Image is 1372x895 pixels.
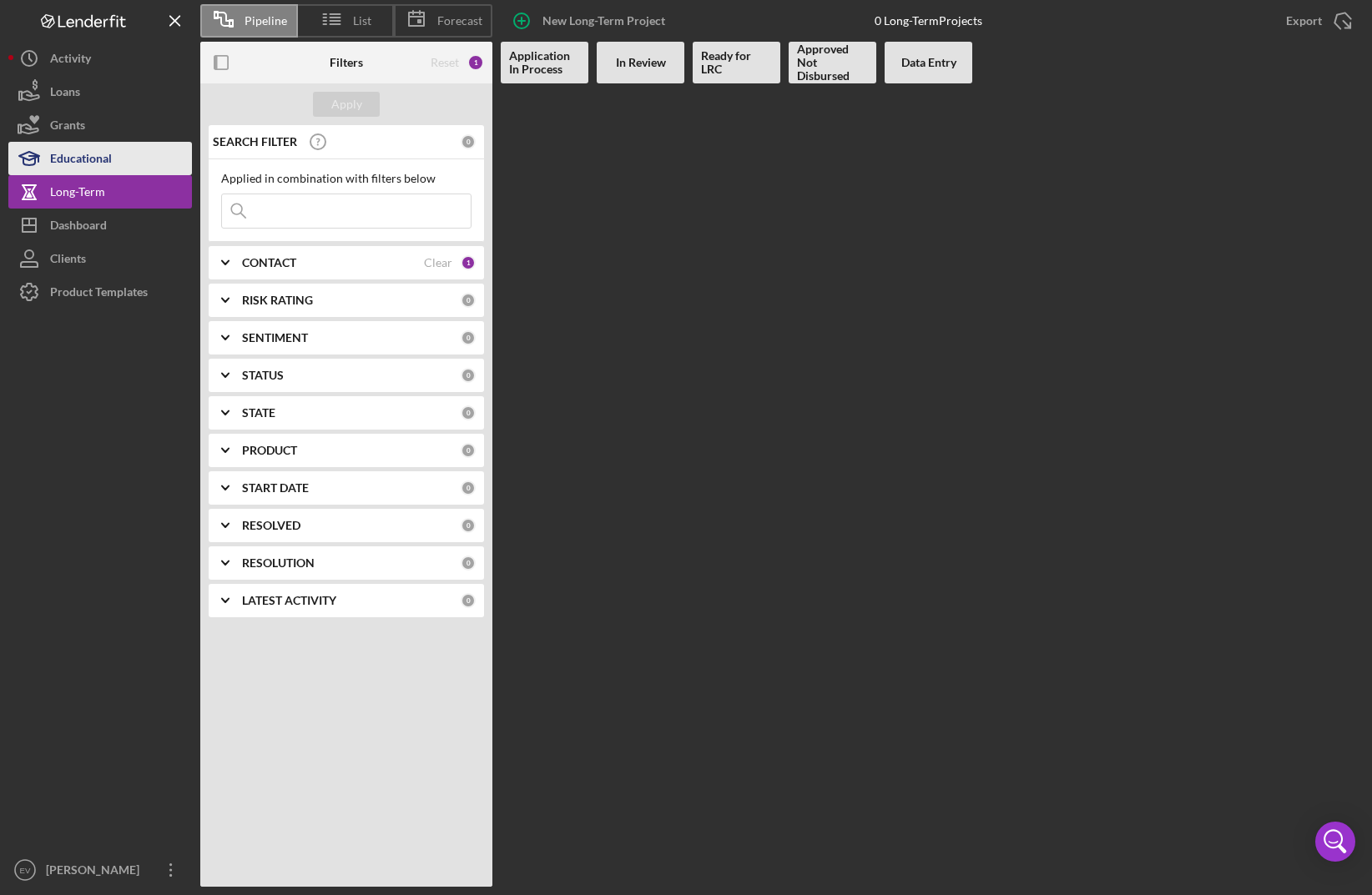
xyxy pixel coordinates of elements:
button: Export [1269,4,1364,38]
div: Apply [331,92,362,117]
b: RISK RATING [242,294,313,307]
div: Applied in combination with filters below [221,172,472,185]
button: Long-Term [8,175,192,209]
b: Application In Process [509,49,580,76]
b: STATE [242,406,275,420]
div: 0 [461,330,476,345]
b: In Review [616,56,666,69]
button: Product Templates [8,275,192,309]
b: Filters [330,56,363,69]
b: START DATE [242,481,309,495]
div: Clear [424,256,452,269]
button: Grants [8,108,192,142]
b: Ready for LRC [701,49,772,76]
button: Apply [313,92,380,117]
div: Product Templates [50,275,148,313]
div: Long-Term [50,175,105,213]
button: Loans [8,75,192,108]
b: SENTIMENT [242,331,308,344]
div: 0 [461,405,476,420]
div: New Long-Term Project [542,4,665,38]
div: 0 [461,368,476,383]
div: 0 [461,443,476,458]
div: Reset [431,56,459,69]
div: 1 [461,255,476,270]
div: Loans [50,75,80,113]
div: 0 [461,518,476,533]
div: 0 Long-Term Projects [875,14,982,28]
button: Activity [8,42,192,75]
div: 0 [461,293,476,308]
div: Activity [50,42,91,79]
button: EV[PERSON_NAME] [8,853,192,887]
span: List [353,14,371,28]
b: CONTACT [242,256,296,269]
button: Educational [8,142,192,175]
div: Clients [50,242,86,279]
div: 0 [461,593,476,608]
div: [PERSON_NAME] [42,853,150,891]
b: RESOLUTION [242,556,315,570]
button: Clients [8,242,192,275]
b: RESOLVED [242,519,300,532]
b: Approved Not Disbursed [797,43,868,83]
b: SEARCH FILTER [213,135,297,148]
button: New Long-Term Project [501,4,682,38]
text: EV [20,866,31,875]
b: LATEST ACTIVITY [242,594,336,607]
b: STATUS [242,369,284,382]
div: Open Intercom Messenger [1315,822,1355,862]
div: 0 [461,556,476,571]
button: Dashboard [8,209,192,242]
div: 0 [461,480,476,495]
span: Pipeline [245,14,287,28]
div: 0 [461,134,476,149]
span: Forecast [437,14,482,28]
b: Data Entry [901,56,956,69]
div: Educational [50,142,112,179]
div: Export [1286,4,1322,38]
div: Dashboard [50,209,107,246]
div: 1 [467,54,484,71]
b: PRODUCT [242,444,297,457]
div: Grants [50,108,85,146]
